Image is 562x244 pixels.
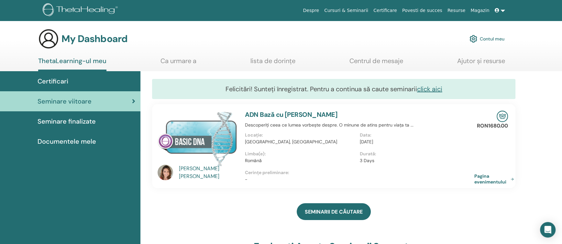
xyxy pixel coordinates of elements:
[371,5,400,17] a: Certificare
[38,137,96,146] span: Documentele mele
[245,139,356,145] p: [GEOGRAPHIC_DATA], [GEOGRAPHIC_DATA]
[152,79,515,99] div: Felicitări! Sunteți înregistrat. Pentru a continua să caute seminarii
[540,222,556,238] div: Open Intercom Messenger
[245,157,356,164] p: Română
[300,5,322,17] a: Despre
[445,5,468,17] a: Resurse
[400,5,445,17] a: Povesti de succes
[245,132,356,139] p: Locație :
[457,57,505,70] a: Ajutor și resurse
[477,122,508,130] p: RON1680.00
[469,33,477,44] img: cog.svg
[297,203,371,220] a: SEMINARII DE CĂUTARE
[245,122,474,128] p: Descoperiți ceea ce lumea vorbește despre. O minune de atins pentru viața ta ...
[245,176,474,183] p: -
[360,150,470,157] p: Durată :
[245,150,356,157] p: Limba(e) :
[179,165,239,180] a: [PERSON_NAME] [PERSON_NAME]
[43,3,120,18] img: logo.png
[468,5,492,17] a: Magazin
[417,85,442,93] a: click aici
[38,116,96,126] span: Seminare finalizate
[245,110,337,119] a: ADN Bază cu [PERSON_NAME]
[61,33,127,45] h3: My Dashboard
[38,28,59,49] img: generic-user-icon.jpg
[349,57,403,70] a: Centrul de mesaje
[245,169,474,176] p: Cerințe preliminare :
[497,111,508,122] img: In-Person Seminar
[322,5,371,17] a: Cursuri & Seminarii
[38,96,92,106] span: Seminare viitoare
[360,139,470,145] p: [DATE]
[305,208,363,215] span: SEMINARII DE CĂUTARE
[158,165,173,180] img: default.jpg
[158,111,237,167] img: ADN Bază
[160,57,196,70] a: Ca urmare a
[469,32,504,46] a: Contul meu
[250,57,295,70] a: lista de dorințe
[360,132,470,139] p: Data :
[38,57,106,71] a: ThetaLearning-ul meu
[360,157,470,164] p: 3 Days
[474,173,516,185] a: Pagina evenimentului
[38,76,68,86] span: Certificari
